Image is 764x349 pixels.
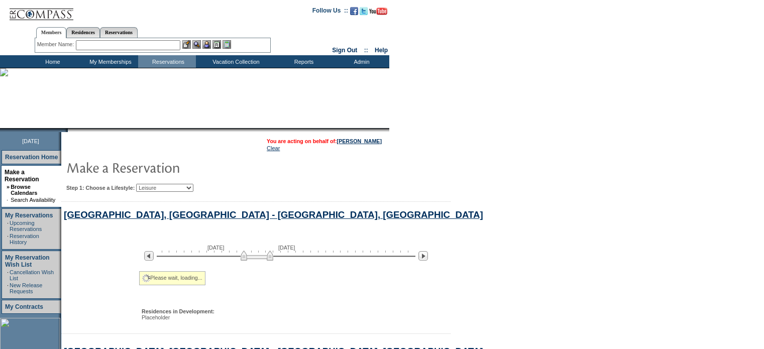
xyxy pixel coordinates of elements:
a: New Release Requests [10,282,42,294]
a: Help [375,47,388,54]
span: You are acting on behalf of: [267,138,382,144]
a: Search Availability [11,197,55,203]
img: b_edit.gif [182,40,191,49]
b: Residences in Development: [142,308,214,314]
div: Member Name: [37,40,76,49]
b: » [7,184,10,190]
td: · [7,282,9,294]
img: Become our fan on Facebook [350,7,358,15]
a: [GEOGRAPHIC_DATA], [GEOGRAPHIC_DATA] - [GEOGRAPHIC_DATA], [GEOGRAPHIC_DATA] [64,209,483,220]
span: Placeholder [142,308,214,320]
a: Clear [267,145,280,151]
a: Subscribe to our YouTube Channel [369,10,387,16]
td: Admin [332,55,389,68]
td: · [7,197,10,203]
img: Reservations [212,40,221,49]
a: Become our fan on Facebook [350,10,358,16]
a: My Reservation Wish List [5,254,50,268]
b: Step 1: Choose a Lifestyle: [66,185,135,191]
td: · [7,269,9,281]
div: Please wait, loading... [139,271,205,285]
td: My Memberships [80,55,138,68]
a: Residences [66,27,100,38]
td: Reservations [138,55,196,68]
td: Home [23,55,80,68]
img: promoShadowLeftCorner.gif [64,128,68,132]
a: My Contracts [5,303,43,310]
a: Make a Reservation [5,169,39,183]
img: spinner2.gif [142,274,150,282]
a: Reservation Home [5,154,58,161]
a: Sign Out [332,47,357,54]
a: [PERSON_NAME] [337,138,382,144]
span: [DATE] [278,245,295,251]
a: My Reservations [5,212,53,219]
img: View [192,40,201,49]
a: Upcoming Reservations [10,220,42,232]
a: Members [36,27,67,38]
img: Follow us on Twitter [360,7,368,15]
td: Follow Us :: [312,6,348,18]
td: · [7,233,9,245]
img: Next [418,251,428,261]
td: · [7,220,9,232]
a: Reservations [100,27,138,38]
img: Impersonate [202,40,211,49]
img: blank.gif [68,128,69,132]
span: :: [364,47,368,54]
img: pgTtlMakeReservation.gif [66,157,267,177]
a: Follow us on Twitter [360,10,368,16]
img: Previous [144,251,154,261]
img: Subscribe to our YouTube Channel [369,8,387,15]
a: Reservation History [10,233,39,245]
a: Browse Calendars [11,184,37,196]
span: [DATE] [207,245,225,251]
img: b_calculator.gif [223,40,231,49]
td: Reports [274,55,332,68]
a: Cancellation Wish List [10,269,54,281]
span: [DATE] [22,138,39,144]
td: Vacation Collection [196,55,274,68]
